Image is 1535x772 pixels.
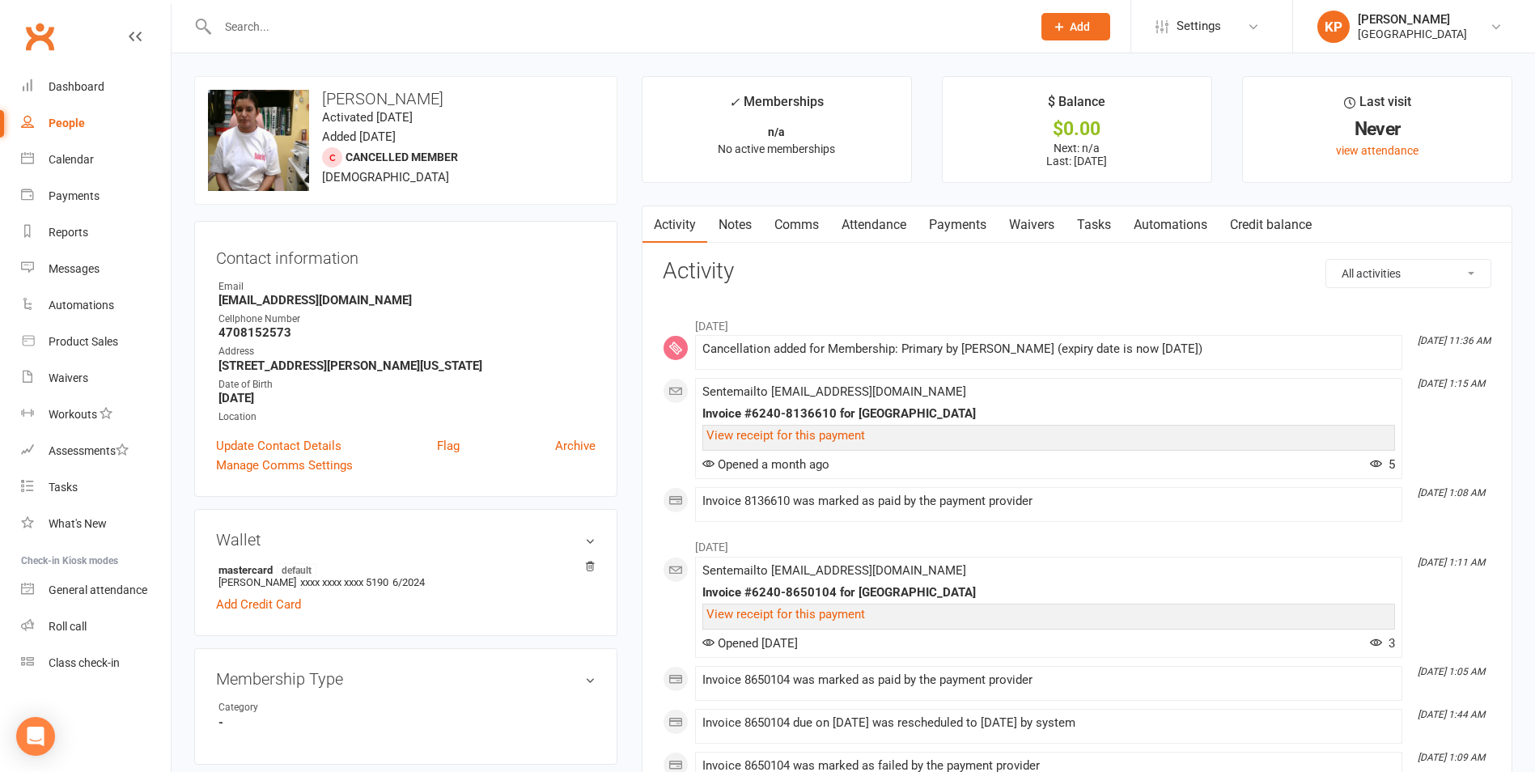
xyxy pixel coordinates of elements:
[998,206,1066,244] a: Waivers
[208,90,309,191] img: image1716326519.png
[702,563,966,578] span: Sent email to [EMAIL_ADDRESS][DOMAIN_NAME]
[216,531,596,549] h3: Wallet
[1418,709,1485,720] i: [DATE] 1:44 AM
[49,299,114,312] div: Automations
[21,433,171,469] a: Assessments
[1041,13,1110,40] button: Add
[49,620,87,633] div: Roll call
[21,609,171,645] a: Roll call
[718,142,835,155] span: No active memberships
[218,715,596,730] strong: -
[702,494,1395,508] div: Invoice 8136610 was marked as paid by the payment provider
[213,15,1020,38] input: Search...
[218,312,596,327] div: Cellphone Number
[1418,487,1485,498] i: [DATE] 1:08 AM
[1219,206,1323,244] a: Credit balance
[1418,666,1485,677] i: [DATE] 1:05 AM
[21,251,171,287] a: Messages
[392,576,425,588] span: 6/2024
[957,121,1197,138] div: $0.00
[707,206,763,244] a: Notes
[216,243,596,267] h3: Contact information
[49,226,88,239] div: Reports
[216,456,353,475] a: Manage Comms Settings
[957,142,1197,168] p: Next: n/a Last: [DATE]
[218,563,587,576] strong: mastercard
[21,645,171,681] a: Class kiosk mode
[21,142,171,178] a: Calendar
[21,69,171,105] a: Dashboard
[322,129,396,144] time: Added [DATE]
[300,576,388,588] span: xxxx xxxx xxxx 5190
[642,206,707,244] a: Activity
[218,344,596,359] div: Address
[346,151,458,163] span: Cancelled member
[21,178,171,214] a: Payments
[437,436,460,456] a: Flag
[702,716,1395,730] div: Invoice 8650104 due on [DATE] was rescheduled to [DATE] by system
[49,444,129,457] div: Assessments
[729,91,824,121] div: Memberships
[702,586,1395,600] div: Invoice #6240-8650104 for [GEOGRAPHIC_DATA]
[1177,8,1221,45] span: Settings
[21,360,171,397] a: Waivers
[218,409,596,425] div: Location
[218,358,596,373] strong: [STREET_ADDRESS][PERSON_NAME][US_STATE]
[218,377,596,392] div: Date of Birth
[218,325,596,340] strong: 4708152573
[49,408,97,421] div: Workouts
[322,170,449,185] span: [DEMOGRAPHIC_DATA]
[216,436,341,456] a: Update Contact Details
[1122,206,1219,244] a: Automations
[1336,144,1418,157] a: view attendance
[1257,121,1497,138] div: Never
[49,117,85,129] div: People
[1370,636,1395,651] span: 3
[702,457,829,472] span: Opened a month ago
[49,189,100,202] div: Payments
[768,125,785,138] strong: n/a
[706,607,865,621] a: View receipt for this payment
[1418,557,1485,568] i: [DATE] 1:11 AM
[663,259,1491,284] h3: Activity
[21,572,171,609] a: General attendance kiosk mode
[1418,378,1485,389] i: [DATE] 1:15 AM
[663,309,1491,335] li: [DATE]
[1358,12,1467,27] div: [PERSON_NAME]
[918,206,998,244] a: Payments
[21,287,171,324] a: Automations
[706,428,865,443] a: View receipt for this payment
[49,335,118,348] div: Product Sales
[218,293,596,308] strong: [EMAIL_ADDRESS][DOMAIN_NAME]
[49,583,147,596] div: General attendance
[49,481,78,494] div: Tasks
[216,670,596,688] h3: Membership Type
[208,90,604,108] h3: [PERSON_NAME]
[729,95,740,110] i: ✓
[1070,20,1090,33] span: Add
[555,436,596,456] a: Archive
[663,530,1491,556] li: [DATE]
[1066,206,1122,244] a: Tasks
[21,105,171,142] a: People
[49,517,107,530] div: What's New
[1344,91,1411,121] div: Last visit
[216,561,596,591] li: [PERSON_NAME]
[21,324,171,360] a: Product Sales
[49,656,120,669] div: Class check-in
[702,342,1395,356] div: Cancellation added for Membership: Primary by [PERSON_NAME] (expiry date is now [DATE])
[702,407,1395,421] div: Invoice #6240-8136610 for [GEOGRAPHIC_DATA]
[702,673,1395,687] div: Invoice 8650104 was marked as paid by the payment provider
[1418,335,1490,346] i: [DATE] 11:36 AM
[49,80,104,93] div: Dashboard
[763,206,830,244] a: Comms
[49,371,88,384] div: Waivers
[1418,752,1485,763] i: [DATE] 1:09 AM
[16,717,55,756] div: Open Intercom Messenger
[21,397,171,433] a: Workouts
[216,595,301,614] a: Add Credit Card
[1358,27,1467,41] div: [GEOGRAPHIC_DATA]
[218,700,352,715] div: Category
[218,391,596,405] strong: [DATE]
[49,262,100,275] div: Messages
